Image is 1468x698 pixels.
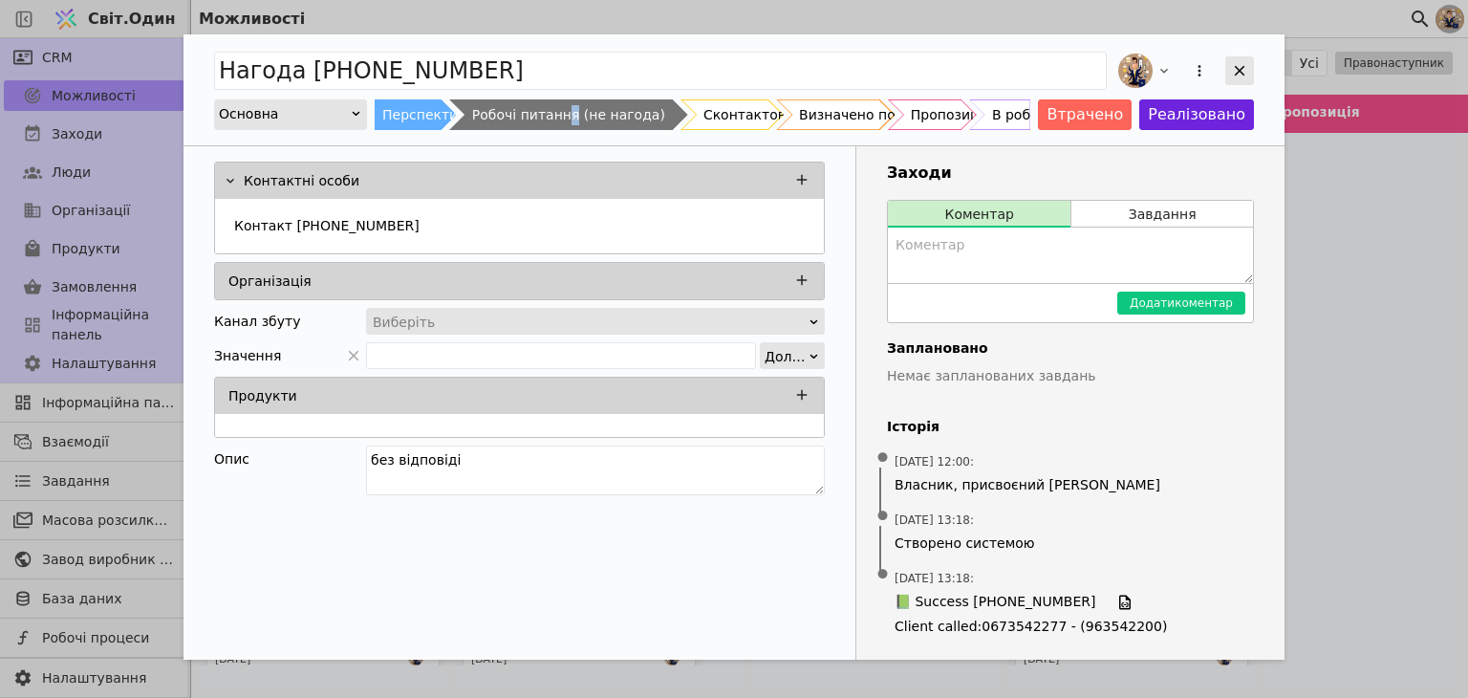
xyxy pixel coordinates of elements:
font: : [970,455,974,469]
font: [DATE] 12:00 [895,455,970,469]
font: коментар [1175,296,1233,310]
font: : [970,572,974,585]
font: Організація [228,273,312,289]
font: • [874,439,893,477]
font: Основна [219,106,278,121]
font: Контакт [PHONE_NUMBER] [234,218,420,233]
div: Пропозиція [911,99,991,130]
font: Заплановано [887,340,988,356]
font: • [874,497,893,535]
font: Завдання [1129,207,1197,222]
font: Історія [887,419,939,434]
font: Створено системою [895,535,1035,551]
font: Продукти [228,388,297,404]
font: Долари США [765,349,854,364]
font: Виберіть [373,315,435,330]
font: • [874,556,893,594]
div: Перспективні [382,99,479,130]
button: Втрачено [1038,99,1132,130]
div: В роботі [992,99,1050,130]
font: Додати [1130,296,1175,310]
span: Client called : 0673542277 - (963542200) [895,617,1246,637]
font: Значення [214,348,281,363]
div: Робочі питання (не нагода) [472,99,665,130]
font: Заходи [887,164,952,182]
font: Опис [214,451,249,467]
div: Додати можливість [183,34,1284,660]
div: Визначено потребу [799,99,936,130]
font: Канал збуту [214,314,300,329]
font: Власник, присвоєний [PERSON_NAME] [895,477,1160,492]
font: [DATE] 13:18 [895,513,970,527]
font: Контактні особи [244,173,359,188]
font: : [970,513,974,527]
div: Сконтактовано [703,99,810,130]
font: Немає запланованих завдань [887,368,1096,383]
font: [DATE] 13:18 [895,572,970,585]
font: Коментар [944,207,1013,222]
img: МЧ [1118,54,1153,88]
button: Реалізовано [1139,99,1254,130]
span: 📗 Success [PHONE_NUMBER] [895,592,1095,613]
textarea: без відповіді [366,446,825,495]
